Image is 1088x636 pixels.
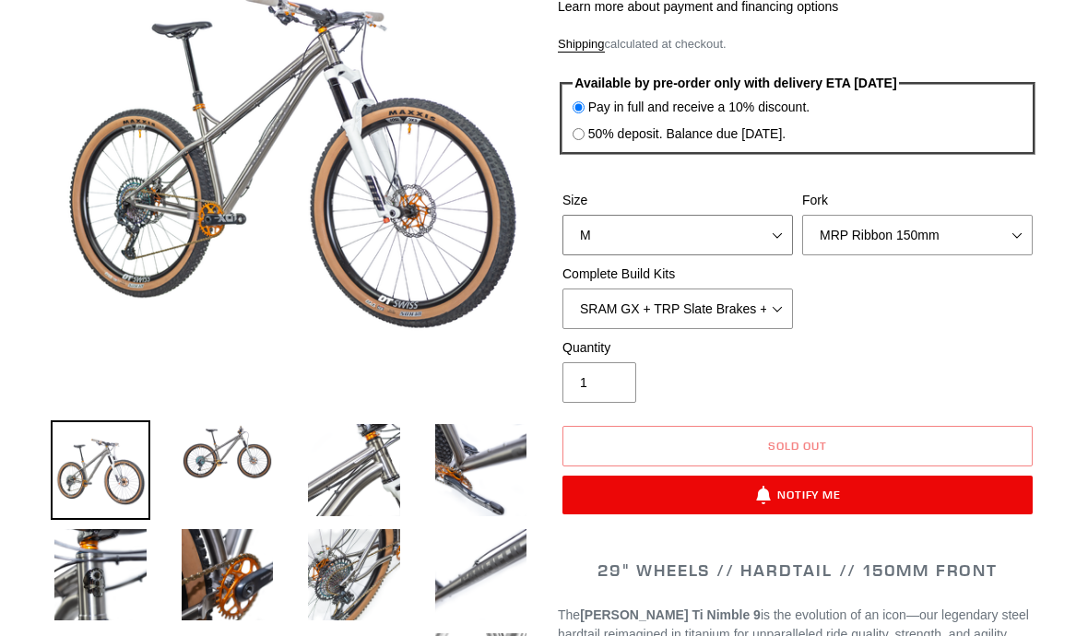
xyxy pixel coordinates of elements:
strong: [PERSON_NAME] Ti Nimble 9 [580,608,761,623]
img: Load image into Gallery viewer, TI NIMBLE 9 [304,421,404,521]
label: Complete Build Kits [562,265,793,285]
img: Load image into Gallery viewer, TI NIMBLE 9 [178,526,278,626]
label: 50% deposit. Balance due [DATE]. [588,125,786,145]
label: Pay in full and receive a 10% discount. [588,99,810,118]
span: Sold out [768,440,827,453]
label: Quantity [562,339,793,359]
button: Notify Me [562,477,1033,515]
img: Load image into Gallery viewer, TI NIMBLE 9 [51,421,150,521]
img: Load image into Gallery viewer, TI NIMBLE 9 [51,526,150,626]
div: calculated at checkout. [558,36,1037,54]
span: 29" WHEELS // HARDTAIL // 150MM FRONT [597,560,998,582]
a: Shipping [558,38,605,53]
img: Load image into Gallery viewer, TI NIMBLE 9 [178,421,278,485]
img: Load image into Gallery viewer, TI NIMBLE 9 [432,421,531,521]
label: Fork [802,192,1033,211]
img: Load image into Gallery viewer, TI NIMBLE 9 [432,526,531,626]
legend: Available by pre-order only with delivery ETA [DATE] [573,75,900,94]
label: Size [562,192,793,211]
img: Load image into Gallery viewer, TI NIMBLE 9 [304,526,404,626]
button: Sold out [562,427,1033,467]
